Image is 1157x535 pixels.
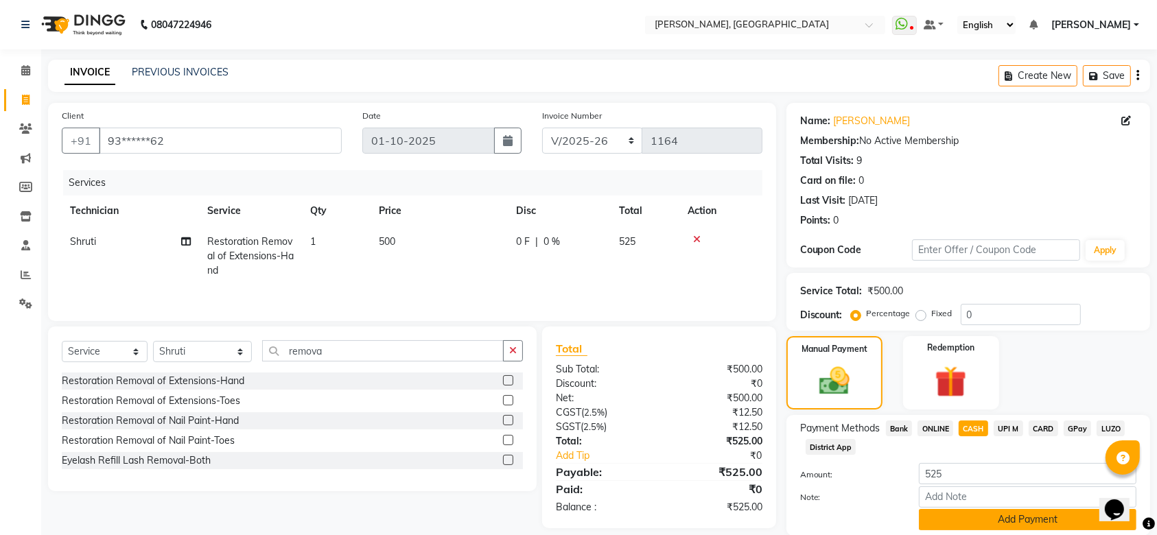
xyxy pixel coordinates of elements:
div: ₹0 [678,449,773,463]
input: Search or Scan [262,340,504,361]
div: Discount: [800,308,843,322]
div: [DATE] [849,193,878,208]
span: CARD [1029,420,1058,436]
input: Enter Offer / Coupon Code [912,239,1080,261]
div: Balance : [546,500,659,514]
div: Discount: [546,377,659,391]
div: ₹525.00 [659,500,772,514]
label: Percentage [867,307,911,320]
span: CGST [556,406,581,418]
div: Eyelash Refill Lash Removal-Both [62,453,211,468]
label: Client [62,110,84,122]
div: Total Visits: [800,154,854,168]
span: GPay [1064,420,1092,436]
div: Coupon Code [800,243,912,257]
div: Name: [800,114,831,128]
span: ONLINE [918,420,953,436]
b: 08047224946 [151,5,211,44]
div: ( ) [546,420,659,434]
span: CASH [959,420,988,436]
input: Add Note [919,486,1136,508]
div: Membership: [800,134,860,148]
img: logo [35,5,129,44]
div: 0 [834,213,839,228]
div: Restoration Removal of Extensions-Hand [62,374,244,388]
th: Disc [508,195,611,226]
div: Paid: [546,481,659,497]
div: Sub Total: [546,362,659,377]
div: Restoration Removal of Nail Paint-Hand [62,414,239,428]
div: ₹525.00 [659,434,772,449]
span: Shruti [70,235,96,248]
button: Save [1083,65,1131,86]
div: ₹525.00 [659,464,772,480]
button: Apply [1086,240,1125,261]
iframe: chat widget [1099,480,1143,521]
span: UPI M [994,420,1023,436]
span: 2.5% [584,407,605,418]
label: Manual Payment [802,343,867,355]
div: ₹12.50 [659,405,772,420]
div: Restoration Removal of Nail Paint-Toes [62,433,235,448]
span: 0 % [544,235,560,249]
div: Total: [546,434,659,449]
button: Add Payment [919,509,1136,530]
span: 525 [619,235,635,248]
div: Service Total: [800,284,863,298]
span: LUZO [1097,420,1125,436]
a: PREVIOUS INVOICES [132,66,229,78]
a: INVOICE [65,60,115,85]
div: ₹0 [659,377,772,391]
label: Amount: [790,468,909,481]
span: [PERSON_NAME] [1051,18,1131,32]
div: 9 [857,154,863,168]
input: Amount [919,463,1136,484]
div: ( ) [546,405,659,420]
img: _gift.svg [925,362,977,401]
div: 0 [859,174,865,188]
img: _cash.svg [810,364,859,399]
div: ₹500.00 [659,391,772,405]
label: Date [362,110,381,122]
span: | [535,235,538,249]
div: Payable: [546,464,659,480]
button: Create New [998,65,1077,86]
span: District App [806,439,856,455]
span: Payment Methods [800,421,880,436]
div: ₹0 [659,481,772,497]
span: 500 [379,235,395,248]
th: Qty [302,195,371,226]
span: Total [556,342,587,356]
div: Points: [800,213,831,228]
span: Restoration Removal of Extensions-Hand [207,235,294,276]
th: Technician [62,195,199,226]
span: SGST [556,420,581,433]
th: Price [371,195,508,226]
th: Service [199,195,302,226]
div: No Active Membership [800,134,1136,148]
button: +91 [62,128,100,154]
label: Note: [790,491,909,503]
th: Action [679,195,762,226]
span: 1 [310,235,316,248]
label: Fixed [932,307,953,320]
div: Net: [546,391,659,405]
a: [PERSON_NAME] [834,114,911,128]
div: ₹12.50 [659,420,772,434]
span: Bank [886,420,913,436]
label: Redemption [927,342,974,354]
div: ₹500.00 [659,362,772,377]
div: Card on file: [800,174,856,188]
a: Add Tip [546,449,678,463]
div: Last Visit: [800,193,846,208]
div: ₹500.00 [868,284,904,298]
label: Invoice Number [542,110,602,122]
div: Services [63,170,773,195]
div: Restoration Removal of Extensions-Toes [62,394,240,408]
span: 0 F [516,235,530,249]
span: 2.5% [583,421,604,432]
input: Search by Name/Mobile/Email/Code [99,128,342,154]
th: Total [611,195,679,226]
